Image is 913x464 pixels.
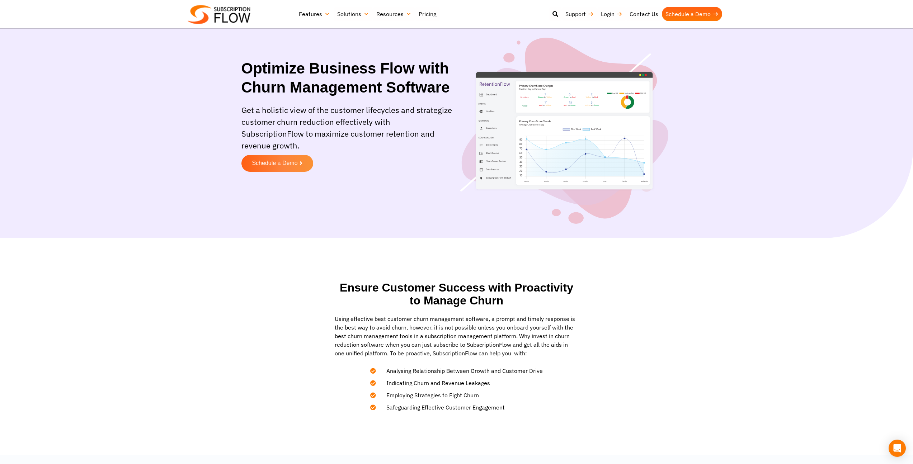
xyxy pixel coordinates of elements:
[377,379,490,387] span: Indicating Churn and Revenue Leakages
[377,391,479,399] span: Employing Strategies to Fight Churn
[460,38,668,224] img: RetentionFlow
[335,281,579,308] h2: Ensure Customer Success with Proactivity to Manage Churn
[415,7,440,21] a: Pricing
[241,155,313,172] a: Schedule a Demo
[889,440,906,457] div: Open Intercom Messenger
[188,5,250,24] img: Subscriptionflow
[373,7,415,21] a: Resources
[241,59,457,97] h1: Optimize Business Flow with Churn Management Software
[626,7,662,21] a: Contact Us
[252,160,297,166] span: Schedule a Demo
[334,7,373,21] a: Solutions
[241,104,457,128] div: Get a holistic view of the customer lifecycles and strategize customer churn reduction effectivel...
[662,7,722,21] a: Schedule a Demo
[295,7,334,21] a: Features
[377,403,505,412] span: Safeguarding Effective Customer Engagement
[335,314,579,358] p: Using effective best customer churn management software, a prompt and timely response is the best...
[597,7,626,21] a: Login
[562,7,597,21] a: Support
[377,366,543,375] span: Analysing Relationship Between Growth and Customer Drive
[241,128,457,151] div: SubscriptionFlow to maximize customer retention and revenue growth.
